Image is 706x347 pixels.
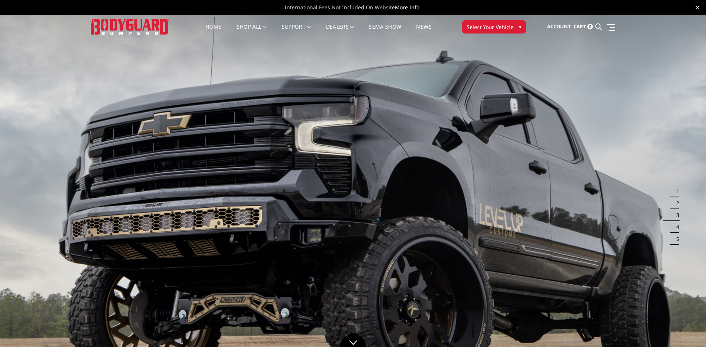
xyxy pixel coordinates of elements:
[574,23,586,30] span: Cart
[519,23,521,31] span: ▾
[467,23,514,31] span: Select Your Vehicle
[205,24,221,39] a: Home
[574,17,593,37] a: Cart 0
[547,23,571,30] span: Account
[672,197,679,209] button: 2 of 5
[587,24,593,29] span: 0
[669,311,706,347] iframe: Chat Widget
[462,20,526,34] button: Select Your Vehicle
[672,233,679,245] button: 5 of 5
[416,24,431,39] a: News
[237,24,267,39] a: shop all
[369,24,401,39] a: SEMA Show
[547,17,571,37] a: Account
[282,24,311,39] a: Support
[91,19,169,34] img: BODYGUARD BUMPERS
[672,209,679,221] button: 3 of 5
[326,24,354,39] a: Dealers
[395,4,419,11] a: More Info
[672,221,679,233] button: 4 of 5
[340,334,366,347] a: Click to Down
[672,185,679,197] button: 1 of 5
